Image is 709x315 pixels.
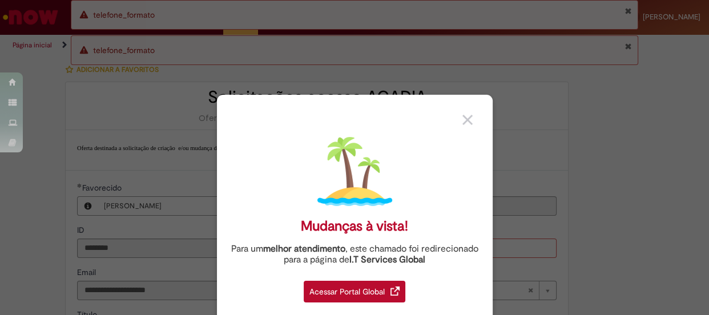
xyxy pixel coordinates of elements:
img: close_button_grey.png [462,115,473,125]
img: redirect_link.png [390,286,400,296]
strong: melhor atendimento [263,243,345,255]
a: Acessar Portal Global [304,274,405,302]
img: island.png [317,134,392,209]
div: Para um , este chamado foi redirecionado para a página de [225,244,484,265]
div: Mudanças à vista! [301,218,408,235]
a: I.T Services Global [349,248,425,265]
div: Acessar Portal Global [304,281,405,302]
